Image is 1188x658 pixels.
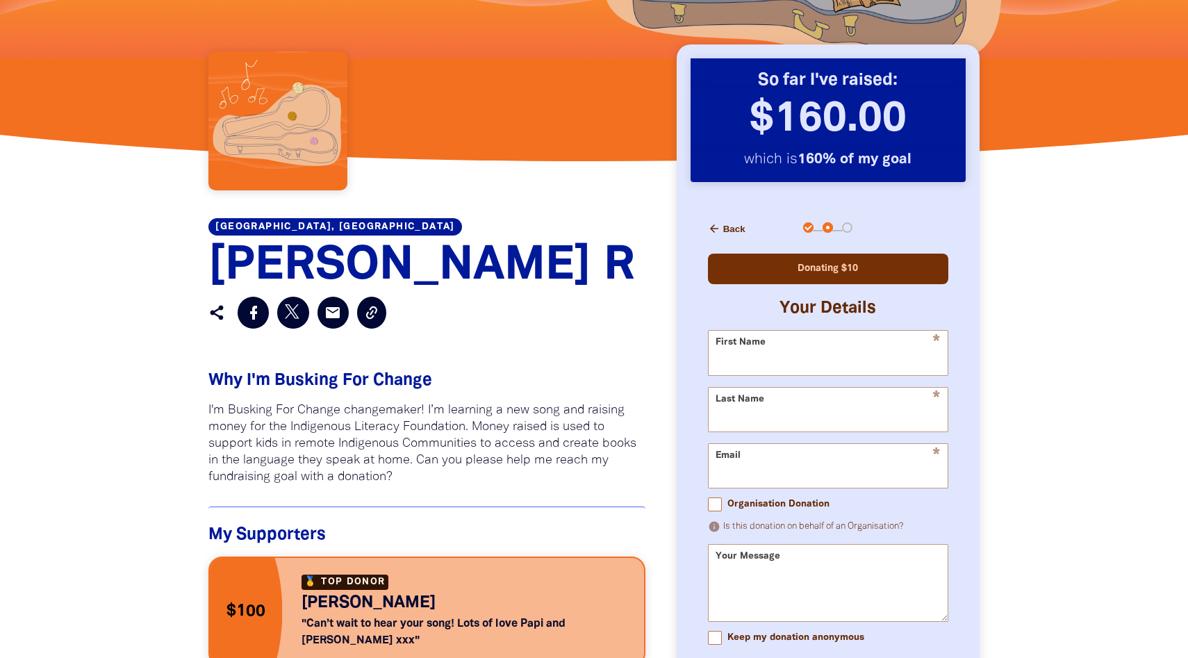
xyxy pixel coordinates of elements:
[708,518,948,535] p: Is this donation on behalf of an Organisation?
[208,525,645,545] h4: My Supporters
[208,373,432,388] span: Why I'm Busking For Change
[208,218,462,236] a: [GEOGRAPHIC_DATA], [GEOGRAPHIC_DATA]
[324,304,341,321] i: email
[277,297,308,328] a: Post
[727,497,830,511] span: Organisation Donation
[798,153,911,166] strong: 160% of my goal
[823,222,833,233] button: Navigate to step 2 of 3 to enter your details
[708,520,720,533] i: info
[750,101,907,139] span: $160.00
[708,631,722,645] input: Keep my donation anonymous
[302,595,627,611] div: [PERSON_NAME]
[803,222,814,233] button: Navigate to step 1 of 3 to enter your donation amount
[302,616,614,649] div: " Can’t wait to hear your song! Lots of love Papi and [PERSON_NAME] xxx "
[758,73,898,88] strong: So far I've raised:
[357,297,386,328] button: Copy Link
[302,575,388,591] h6: Top Donor
[708,222,720,235] i: arrow_back
[702,217,751,240] button: Back
[727,631,864,644] span: Keep my donation anonymous
[691,151,966,182] p: which is
[317,297,349,328] a: email
[708,298,948,319] h3: Your Details
[842,222,852,233] button: Navigate to step 3 of 3 to enter your payment details
[238,297,269,328] a: Share
[708,254,948,284] div: Donating $10
[208,402,645,486] p: I'm Busking For Change changemaker! I’m learning a new song and raising money for the Indigenous ...
[208,245,635,288] span: [PERSON_NAME] R
[708,497,722,511] input: Organisation Donation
